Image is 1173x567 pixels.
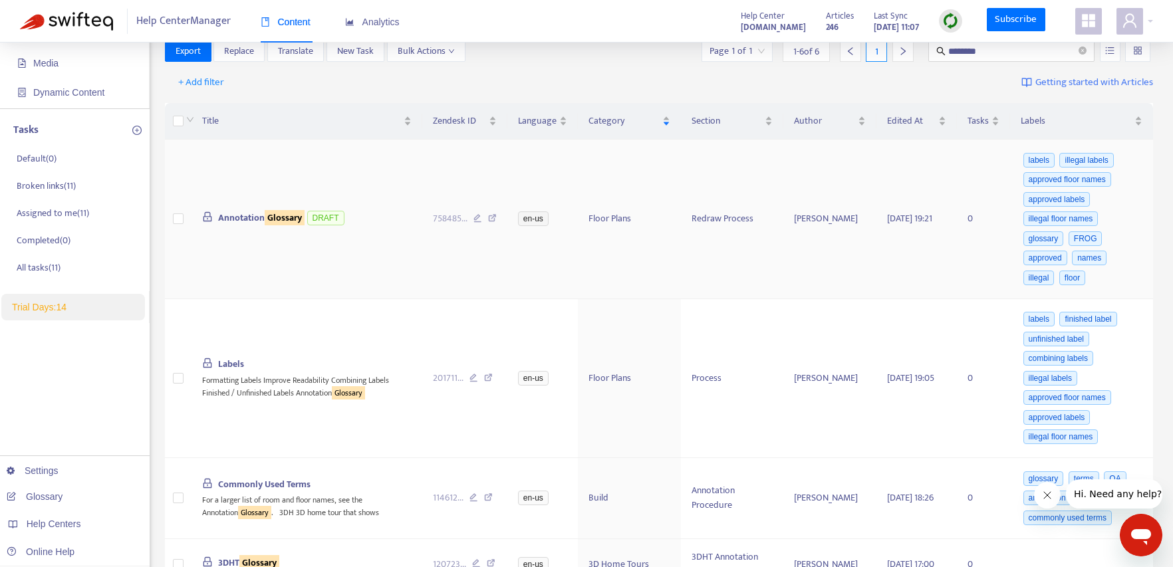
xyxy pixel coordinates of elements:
td: Floor Plans [578,140,682,299]
span: 758485 ... [433,211,467,226]
span: area-chart [345,17,354,27]
span: en-us [518,371,549,386]
span: lock [202,358,213,368]
span: finished label [1059,312,1116,326]
span: Author [794,114,855,128]
span: file-image [17,58,27,68]
span: user [1122,13,1138,29]
span: glossary [1023,231,1064,246]
span: Analytics [345,17,400,27]
span: approved labels [1023,192,1091,207]
a: Subscribe [987,8,1045,32]
span: down [448,48,455,55]
span: Replace [224,44,254,58]
span: Tasks [968,114,989,128]
span: right [898,47,908,56]
span: illegal labels [1023,371,1077,386]
td: Build [578,458,682,539]
span: appstore [1081,13,1097,29]
span: FROG [1069,231,1103,246]
span: unordered-list [1105,46,1114,55]
span: Title [202,114,401,128]
th: Section [681,103,783,140]
span: en-us [518,491,549,505]
td: Redraw Process [681,140,783,299]
span: floor [1059,271,1085,285]
span: Content [261,17,311,27]
span: Articles [826,9,854,23]
strong: [DATE] 11:07 [874,20,919,35]
a: Glossary [7,491,63,502]
span: [DATE] 19:05 [887,370,934,386]
span: close-circle [1079,47,1087,55]
span: [DATE] 19:21 [887,211,932,226]
span: DRAFT [307,211,344,225]
span: lock [202,556,213,567]
span: approved floor names [1023,172,1111,187]
span: annotation [1023,491,1071,505]
span: approved [1023,251,1067,265]
img: Swifteq [20,12,113,31]
span: terms [1069,471,1099,486]
sqkw: Glossary [332,386,365,399]
span: en-us [518,211,549,226]
a: [DOMAIN_NAME] [741,19,806,35]
span: 114612 ... [433,491,463,505]
p: Default ( 0 ) [17,152,57,166]
p: Completed ( 0 ) [17,233,70,247]
span: Annotation [218,210,305,225]
th: Labels [1010,103,1153,140]
p: Tasks [13,122,39,138]
span: search [936,47,946,56]
span: plus-circle [132,126,142,135]
p: All tasks ( 11 ) [17,261,61,275]
a: Getting started with Articles [1021,72,1153,93]
span: Section [692,114,761,128]
span: Language [518,114,557,128]
span: Help Center [741,9,785,23]
th: Tasks [957,103,1010,140]
span: Commonly Used Terms [218,477,311,492]
span: approved floor names [1023,390,1111,405]
span: Last Sync [874,9,908,23]
span: Zendesk ID [433,114,486,128]
span: 201711 ... [433,371,463,386]
td: [PERSON_NAME] [783,299,876,459]
strong: 246 [826,20,839,35]
td: 0 [957,140,1010,299]
div: 1 [866,41,887,62]
a: Online Help [7,546,74,557]
span: illegal labels [1059,153,1113,168]
span: illegal floor names [1023,429,1099,444]
iframe: Message from company [1066,479,1162,509]
span: down [186,116,194,124]
iframe: Close message [1034,482,1061,509]
span: approved labels [1023,410,1091,425]
span: Help Center Manager [136,9,231,34]
span: left [846,47,855,56]
td: 0 [957,299,1010,459]
span: 1 - 6 of 6 [793,45,819,58]
span: + Add filter [178,74,224,90]
sqkw: Glossary [238,506,271,519]
strong: [DOMAIN_NAME] [741,20,806,35]
div: For a larger list of room and floor names, see the Annotation . 3DH 3D home tour that shows [202,492,412,519]
span: Trial Days: 14 [12,302,66,312]
th: Language [507,103,578,140]
td: Floor Plans [578,299,682,459]
th: Edited At [876,103,957,140]
th: Author [783,103,876,140]
button: Export [165,41,211,62]
span: Bulk Actions [398,44,455,58]
p: Broken links ( 11 ) [17,179,76,193]
button: Bulk Actionsdown [387,41,465,62]
span: names [1072,251,1107,265]
p: Assigned to me ( 11 ) [17,206,89,220]
span: Media [33,58,59,68]
span: QA [1104,471,1126,486]
span: close-circle [1079,45,1087,58]
span: illegal [1023,271,1055,285]
iframe: Button to launch messaging window [1120,514,1162,556]
td: [PERSON_NAME] [783,140,876,299]
span: [DATE] 18:26 [887,490,934,505]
